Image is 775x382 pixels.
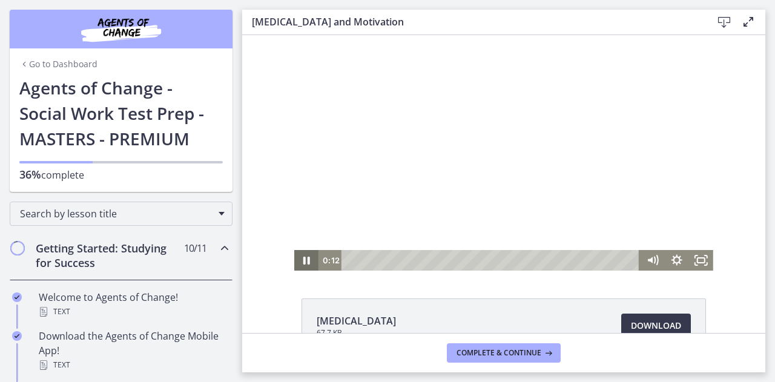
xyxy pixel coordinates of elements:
[19,167,41,182] span: 36%
[19,58,97,70] a: Go to Dashboard
[423,215,447,235] button: Show settings menu
[317,314,396,328] span: [MEDICAL_DATA]
[39,305,228,319] div: Text
[19,167,223,182] p: complete
[447,343,561,363] button: Complete & continue
[457,348,541,358] span: Complete & continue
[10,202,232,226] div: Search by lesson title
[39,329,228,372] div: Download the Agents of Change Mobile App!
[242,35,765,271] iframe: Video Lesson
[184,241,206,255] span: 10 / 11
[19,75,223,151] h1: Agents of Change - Social Work Test Prep - MASTERS - PREMIUM
[48,15,194,44] img: Agents of Change
[252,15,693,29] h3: [MEDICAL_DATA] and Motivation
[631,318,681,333] span: Download
[20,207,213,220] span: Search by lesson title
[12,292,22,302] i: Completed
[621,314,691,338] a: Download
[39,358,228,372] div: Text
[12,331,22,341] i: Completed
[398,215,423,235] button: Mute
[36,241,183,270] h2: Getting Started: Studying for Success
[317,328,396,338] span: 67.7 KB
[447,215,471,235] button: Fullscreen
[39,290,228,319] div: Welcome to Agents of Change!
